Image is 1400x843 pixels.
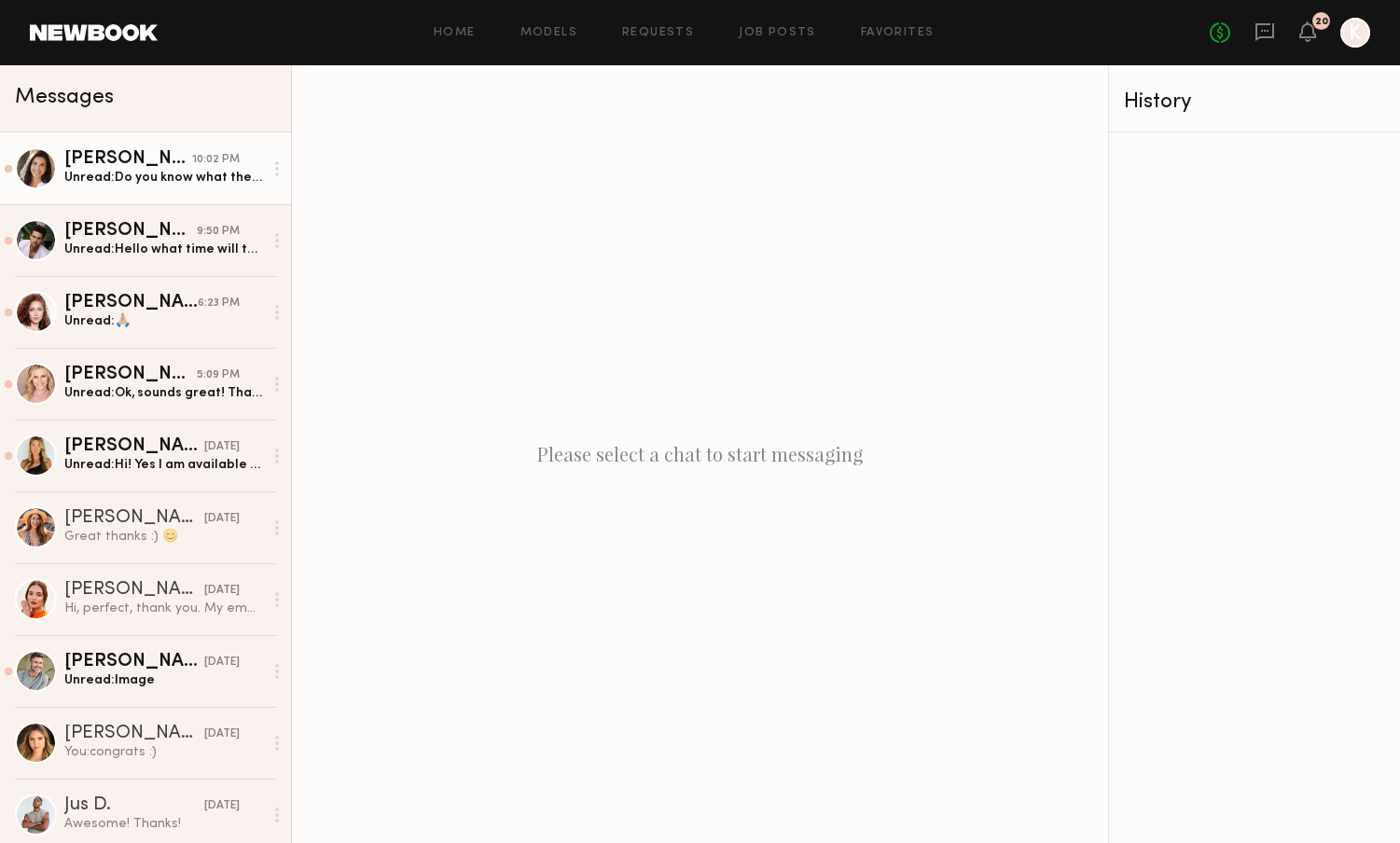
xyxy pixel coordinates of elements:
div: [PERSON_NAME] [64,222,197,241]
div: Unread: Hi! Yes I am available and can work as a local. What is the shoot for? [64,456,263,474]
div: [PERSON_NAME] [64,581,204,600]
div: [PERSON_NAME] [64,150,192,169]
div: Jus D. [64,796,204,815]
div: 20 [1315,17,1328,27]
a: Job Posts [739,27,816,39]
a: Requests [622,27,694,39]
div: [PERSON_NAME] [64,509,204,528]
div: [PERSON_NAME] [64,366,197,384]
div: 6:23 PM [198,295,240,312]
div: [DATE] [204,654,240,671]
a: Home [434,27,476,39]
a: Favorites [861,27,935,39]
div: [DATE] [204,438,240,456]
div: 9:50 PM [197,223,240,241]
div: [PERSON_NAME] [64,437,204,456]
div: Hi, perfect, thank you. My email is [PERSON_NAME][EMAIL_ADDRESS][DOMAIN_NAME] in case you need it... [64,600,263,617]
div: [DATE] [204,797,240,815]
a: Models [520,27,577,39]
a: K [1340,18,1370,48]
div: [DATE] [204,726,240,743]
span: Messages [15,87,114,108]
div: [PERSON_NAME] [64,725,204,743]
div: History [1124,91,1385,113]
div: Please select a chat to start messaging [292,65,1108,843]
div: Unread: 🙏🏼 [64,312,263,330]
div: [DATE] [204,510,240,528]
div: [PERSON_NAME] [64,653,204,671]
div: Unread: Do you know what the call time would be and where in [GEOGRAPHIC_DATA]? [64,169,263,187]
div: 10:02 PM [192,151,240,169]
div: [PERSON_NAME] [64,294,198,312]
div: Great thanks :) 😊 [64,528,263,546]
div: Unread: Hello what time will the shoot be [DATE], do you know? [64,241,263,258]
div: 5:09 PM [197,366,240,384]
div: You: congrats :) [64,743,263,761]
div: Awesome! Thanks! [64,815,263,833]
div: Unread: Image [64,671,263,689]
div: Unread: Ok, sounds great! Thank you! [64,384,263,402]
div: [DATE] [204,582,240,600]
